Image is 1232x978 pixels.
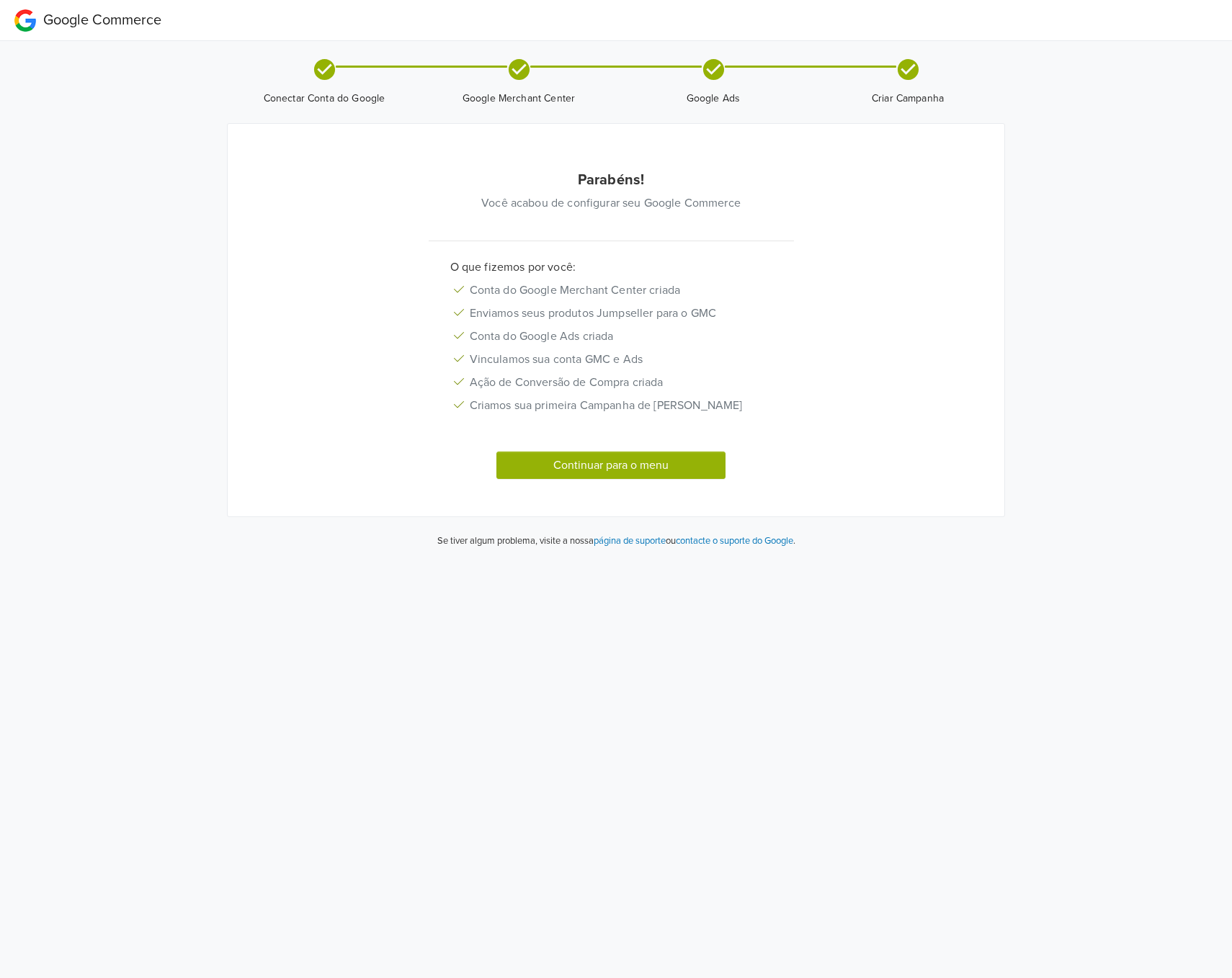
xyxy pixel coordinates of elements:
li: Conta do Google Ads criada [439,325,772,348]
a: contacte o suporte do Google [676,535,793,547]
span: Google Merchant Center [427,91,610,106]
p: Se tiver algum problema, visite a nossa ou . [437,534,795,549]
h5: Parabéns! [267,171,955,189]
span: Conectar Conta do Google [233,91,416,106]
span: Google Commerce [43,12,161,29]
span: Google Ads [622,91,805,106]
li: Vinculamos sua conta GMC e Ads [439,348,772,371]
p: O que fizemos por você: [439,259,783,276]
p: Você acabou de configurar seu Google Commerce [267,194,955,212]
li: Ação de Conversão de Compra criada [439,371,772,394]
li: Criamos sua primeira Campanha de [PERSON_NAME] [439,394,772,417]
a: página de suporte [594,535,666,547]
li: Enviamos seus produtos Jumpseller para o GMC [439,302,772,325]
span: Criar Campanha [816,91,999,106]
li: Conta do Google Merchant Center criada [439,279,772,302]
button: Continuar para o menu [496,452,726,479]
